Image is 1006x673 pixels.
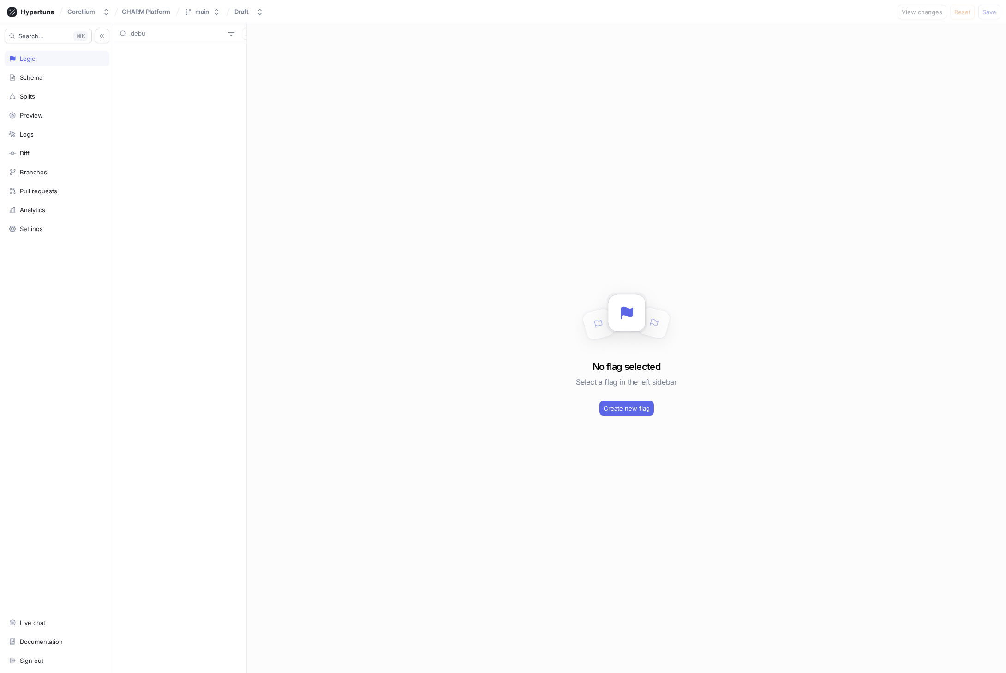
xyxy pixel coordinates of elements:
div: Logs [20,131,34,138]
button: View changes [898,5,946,19]
a: Documentation [5,634,109,649]
div: Branches [20,168,47,176]
button: Reset [950,5,975,19]
button: Search...K [5,29,92,43]
div: Documentation [20,638,63,645]
span: Create new flag [604,405,650,411]
div: Settings [20,225,43,232]
div: Diff [20,149,30,157]
div: Corellium [67,8,95,16]
div: K [73,31,88,41]
button: Draft [231,4,267,19]
span: Save [982,9,996,15]
h3: No flag selected [593,360,660,374]
div: Pull requests [20,187,57,195]
button: main [180,4,224,19]
div: Draft [234,8,249,16]
span: Reset [954,9,970,15]
div: Logic [20,55,35,62]
div: Sign out [20,657,43,664]
button: Create new flag [599,401,654,416]
input: Search... [131,29,224,38]
span: Search... [18,33,44,39]
div: Schema [20,74,42,81]
button: Save [978,5,1000,19]
div: Preview [20,112,43,119]
div: main [195,8,209,16]
button: Corellium [64,4,114,19]
span: View changes [902,9,942,15]
span: CHARM Platform [122,8,170,15]
div: Live chat [20,619,45,626]
h5: Select a flag in the left sidebar [576,374,677,390]
div: Splits [20,93,35,100]
div: Analytics [20,206,45,214]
